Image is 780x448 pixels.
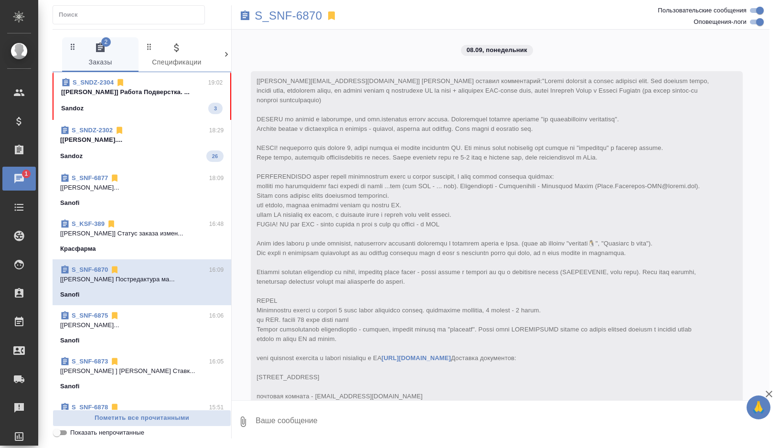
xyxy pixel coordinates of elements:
span: Клиенты [221,42,286,68]
p: Sanofi [60,290,80,299]
a: S_SNF-6877 [72,174,108,181]
p: 16:05 [209,357,224,366]
p: Sanofi [60,198,80,208]
div: S_SNF-687316:05[[PERSON_NAME] ] [PERSON_NAME] Ставк...Sanofi [53,351,231,397]
div: S_SNDZ-230419:02[[PERSON_NAME]] Работа Подверстка. ...Sandoz3 [53,72,231,120]
p: Sandoz [60,151,83,161]
svg: Отписаться [110,265,119,275]
button: Пометить все прочитанными [53,410,231,427]
span: 2 [101,37,111,47]
svg: Отписаться [116,78,125,87]
svg: Зажми и перетащи, чтобы поменять порядок вкладок [145,42,154,51]
p: 18:09 [209,173,224,183]
span: 26 [206,151,224,161]
a: S_SNDZ-2304 [73,79,114,86]
p: Красфарма [60,244,96,254]
input: Поиск [59,8,204,21]
a: S_SNF-6875 [72,312,108,319]
span: Спецификации [144,42,209,68]
p: 18:29 [209,126,224,135]
p: [[PERSON_NAME] Постредактура ма... [60,275,224,284]
span: "Loremi dolorsit a consec adipisci elit. Sed doeiusm tempo, incidi utla, etdolorem aliqu, en admi... [256,77,711,409]
svg: Отписаться [110,173,119,183]
a: 1 [2,167,36,191]
span: Пометить все прочитанными [58,413,226,424]
span: [[PERSON_NAME][EMAIL_ADDRESS][DOMAIN_NAME]] [PERSON_NAME] оставил комментарий: [256,77,711,409]
p: Sanofi [60,382,80,391]
p: 16:06 [209,311,224,320]
a: S_SNDZ-2302 [72,127,113,134]
p: [[PERSON_NAME]... [60,320,224,330]
span: Оповещения-логи [694,17,747,27]
div: S_SNF-687718:09[[PERSON_NAME]...Sanofi [53,168,231,213]
button: 🙏 [747,395,770,419]
div: S_SNF-687815:51[[PERSON_NAME]] Статус заказа измен...Sanofi [53,397,231,443]
span: Пользовательские сообщения [658,6,747,15]
svg: Отписаться [110,403,119,412]
a: [URL][DOMAIN_NAME] [382,354,451,362]
span: Показать непрочитанные [70,428,144,437]
p: Sandoz [61,104,84,113]
div: S_SNF-687516:06[[PERSON_NAME]...Sanofi [53,305,231,351]
p: [[PERSON_NAME]] Статус заказа измен... [60,229,224,238]
p: Sanofi [60,336,80,345]
div: S_SNDZ-230218:29[[PERSON_NAME]....Sandoz26 [53,120,231,168]
svg: Отписаться [110,311,119,320]
span: 3 [208,104,223,113]
p: [[PERSON_NAME]... [60,183,224,192]
a: S_SNF-6878 [72,404,108,411]
p: 16:09 [209,265,224,275]
span: Заказы [68,42,133,68]
svg: Отписаться [107,219,116,229]
p: 16:48 [209,219,224,229]
a: S_SNF-6873 [72,358,108,365]
p: [[PERSON_NAME] ] [PERSON_NAME] Ставк... [60,366,224,376]
p: 15:51 [209,403,224,412]
p: 19:02 [208,78,223,87]
p: [[PERSON_NAME].... [60,135,224,145]
svg: Зажми и перетащи, чтобы поменять порядок вкладок [221,42,230,51]
svg: Зажми и перетащи, чтобы поменять порядок вкладок [68,42,77,51]
span: 🙏 [750,397,767,417]
a: S_SNF-6870 [72,266,108,273]
div: S_KSF-38916:48[[PERSON_NAME]] Статус заказа измен...Красфарма [53,213,231,259]
p: [[PERSON_NAME]] Работа Подверстка. ... [61,87,223,97]
p: 08.09, понедельник [467,45,527,55]
span: 1 [19,169,33,179]
svg: Отписаться [110,357,119,366]
a: S_KSF-389 [72,220,105,227]
div: S_SNF-687016:09[[PERSON_NAME] Постредактура ма...Sanofi [53,259,231,305]
a: S_SNF-6870 [255,11,322,21]
svg: Отписаться [115,126,124,135]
